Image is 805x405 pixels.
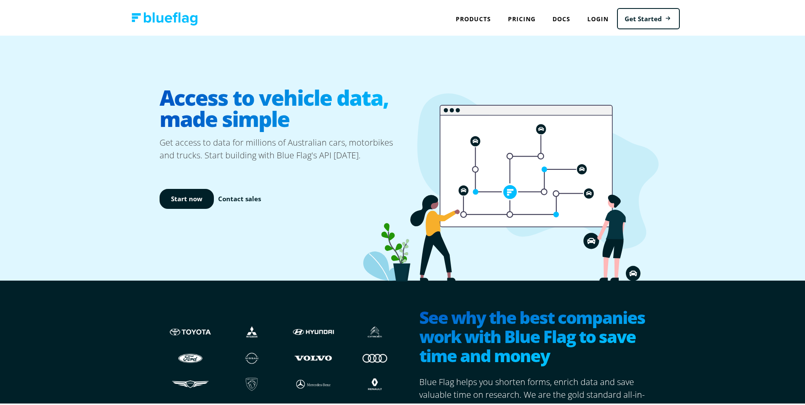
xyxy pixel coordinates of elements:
[168,322,213,338] img: Toyota logo
[168,374,213,391] img: Genesis logo
[447,8,499,26] div: Products
[291,322,336,338] img: Hyundai logo
[353,348,397,364] img: Audi logo
[160,135,406,160] p: Get access to data for millions of Australian cars, motorbikes and trucks. Start building with Bl...
[291,374,336,391] img: Mercedes logo
[230,322,274,338] img: Mistubishi logo
[132,11,198,24] img: Blue Flag logo
[544,8,579,26] a: Docs
[499,8,544,26] a: Pricing
[353,374,397,391] img: Renault logo
[168,348,213,364] img: Ford logo
[218,192,261,202] a: Contact sales
[230,348,274,364] img: Nissan logo
[579,8,617,26] a: Login to Blue Flag application
[160,187,214,207] a: Start now
[353,322,397,338] img: Citroen logo
[230,374,274,391] img: Peugeot logo
[291,348,336,364] img: Volvo logo
[160,79,406,135] h1: Access to vehicle data, made simple
[617,6,680,28] a: Get Started
[419,306,652,366] h2: See why the best companies work with Blue Flag to save time and money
